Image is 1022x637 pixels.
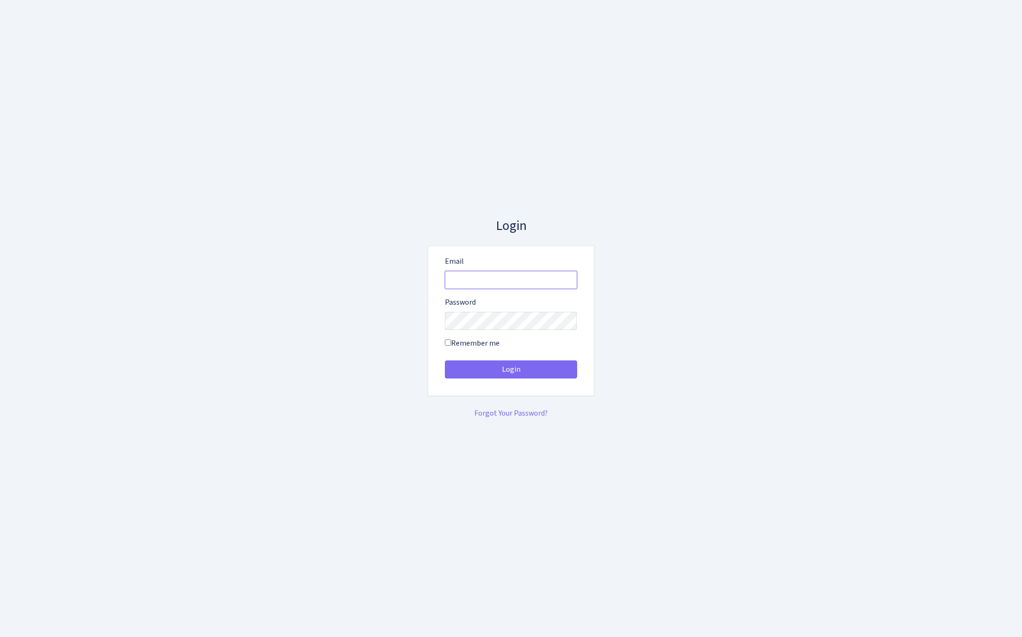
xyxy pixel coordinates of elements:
label: Email [445,256,464,267]
input: Remember me [445,339,451,346]
label: Password [445,297,476,308]
a: Forgot Your Password? [474,408,548,418]
button: Login [445,360,577,378]
label: Remember me [445,338,500,349]
h3: Login [428,218,594,234]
